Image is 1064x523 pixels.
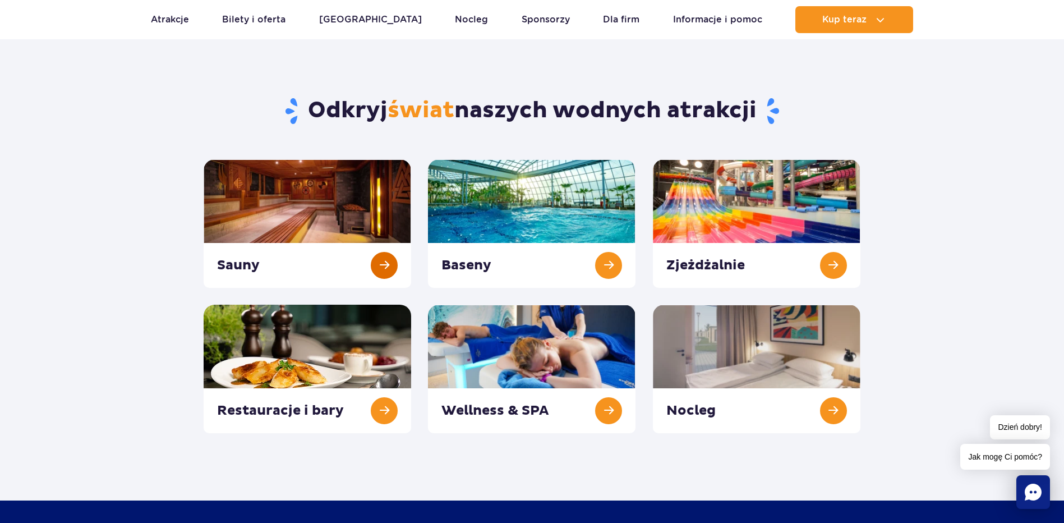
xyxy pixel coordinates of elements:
a: Dla firm [603,6,639,33]
button: Kup teraz [795,6,913,33]
div: Chat [1016,475,1050,509]
a: Bilety i oferta [222,6,285,33]
a: Atrakcje [151,6,189,33]
span: świat [388,97,454,125]
span: Jak mogę Ci pomóc? [960,444,1050,470]
h1: Odkryj naszych wodnych atrakcji [204,97,860,126]
a: [GEOGRAPHIC_DATA] [319,6,422,33]
a: Nocleg [455,6,488,33]
span: Kup teraz [822,15,867,25]
a: Informacje i pomoc [673,6,762,33]
span: Dzień dobry! [990,415,1050,439]
a: Sponsorzy [522,6,570,33]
